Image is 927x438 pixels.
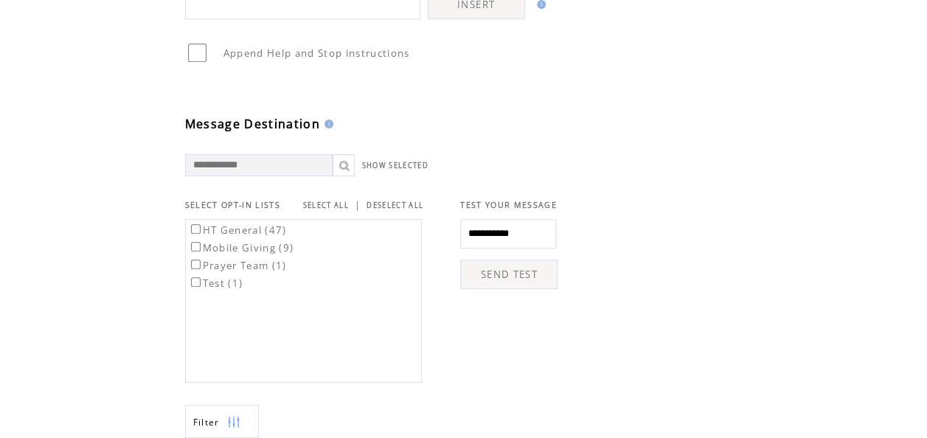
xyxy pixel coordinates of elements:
input: Mobile Giving (9) [191,242,201,251]
input: Prayer Team (1) [191,260,201,269]
span: Show filters [193,416,220,428]
a: SHOW SELECTED [362,161,428,170]
label: Prayer Team (1) [188,259,287,272]
span: SELECT OPT-IN LISTS [185,200,280,210]
a: SELECT ALL [303,201,349,210]
input: Test (1) [191,277,201,287]
span: TEST YOUR MESSAGE [460,200,557,210]
img: help.gif [320,119,333,128]
a: Filter [185,405,259,438]
input: HT General (47) [191,224,201,234]
span: Message Destination [185,116,320,132]
span: | [355,198,361,212]
label: HT General (47) [188,223,287,237]
span: Append Help and Stop instructions [223,46,410,60]
label: Test (1) [188,277,243,290]
a: DESELECT ALL [367,201,423,210]
label: Mobile Giving (9) [188,241,294,254]
a: SEND TEST [460,260,558,289]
